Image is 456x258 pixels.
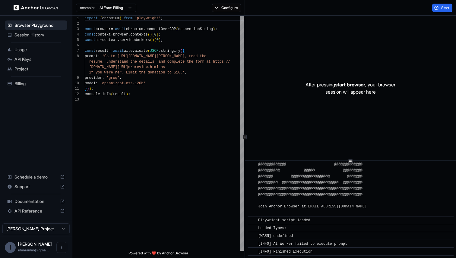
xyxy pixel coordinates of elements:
span: ; [161,16,163,20]
span: console [85,92,100,96]
span: import [85,16,98,20]
button: Configure [212,4,241,12]
span: Usage [14,47,65,53]
span: Browser Playground [14,22,65,28]
span: [ [152,33,154,37]
div: 8 [72,54,79,59]
div: 13 [72,97,79,102]
div: 9 [72,75,79,81]
span: = [111,27,113,31]
span: , [119,76,122,80]
span: : [96,81,98,85]
span: Project [14,66,65,72]
span: ] [157,33,159,37]
span: ( [111,92,113,96]
span: = [111,33,113,37]
div: 1 [72,16,79,21]
span: ( [148,33,150,37]
span: } [119,16,122,20]
button: Open menu [56,242,67,253]
span: 'openai/gpt-oss-120b' [100,81,145,85]
div: I [5,242,16,253]
span: [INFO] AI Worker failed to execute prompt [258,242,347,246]
span: connectOverCDP [146,27,176,31]
span: Powered with ❤️ by Anchor Browser [128,251,188,258]
span: contexts [130,33,148,37]
span: idanraman@gmail.com [18,248,49,252]
span: Start [441,5,450,10]
span: [DOMAIN_NAME][URL] [89,65,128,69]
div: 11 [72,86,79,92]
span: if you were her. Limit the donation to $10.' [89,70,185,75]
span: 'groq' [106,76,119,80]
span: . [128,49,130,53]
span: : [102,76,104,80]
span: chromium [126,27,144,31]
span: 'playwright' [135,16,161,20]
button: Start [432,4,452,12]
span: Loaded Types: [258,226,287,230]
span: result [113,92,126,96]
span: 0 [154,33,156,37]
span: { [100,16,102,20]
span: provider [85,76,102,80]
span: ​ [251,225,254,231]
span: ) [87,87,89,91]
span: ; [215,27,217,31]
span: prompt [85,54,98,58]
span: Billing [14,81,65,87]
span: ​ [251,217,254,223]
div: 6 [72,43,79,48]
span: = [109,49,111,53]
span: ) [126,92,128,96]
div: Support [5,182,67,191]
div: API Keys [5,54,67,64]
div: Billing [5,79,67,89]
div: 4 [72,32,79,37]
span: start browser [335,82,365,88]
span: ; [128,92,130,96]
span: await [115,27,126,31]
span: example: [80,5,95,10]
p: After pressing , your browser session will appear here [306,81,395,95]
span: ad the [193,54,206,58]
span: ) [89,87,91,91]
span: const [85,38,96,42]
span: model [85,81,96,85]
span: . [143,27,145,31]
div: Documentation [5,197,67,206]
div: 12 [72,92,79,97]
span: Playwright script loaded [258,218,310,222]
div: Schedule a demo [5,172,67,182]
span: chromium [102,16,120,20]
span: . [128,33,130,37]
span: [ [154,38,156,42]
span: ] [159,38,161,42]
a: [EMAIL_ADDRESS][DOMAIN_NAME] [306,204,367,209]
span: ( [176,27,178,31]
span: result [96,49,109,53]
span: orm at https:// [198,60,230,64]
span: Documentation [14,198,58,204]
span: Session History [14,32,65,38]
span: await [113,49,124,53]
span: ai [96,38,100,42]
span: . [159,49,161,53]
span: resume, understand the details, and complete the f [89,60,198,64]
span: ai [124,49,128,53]
span: ( [148,49,150,53]
span: [WARN] undefined [258,234,293,238]
span: { [182,49,185,53]
div: 2 [72,21,79,26]
span: m/preview.html as [128,65,165,69]
div: Project [5,64,67,74]
span: serviceWorkers [119,38,150,42]
span: context [96,33,111,37]
div: Browser Playground [5,20,67,30]
div: Usage [5,45,67,54]
span: ( [180,49,182,53]
div: 3 [72,26,79,32]
span: context [102,38,117,42]
div: API Reference [5,206,67,216]
span: connectionString [178,27,213,31]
